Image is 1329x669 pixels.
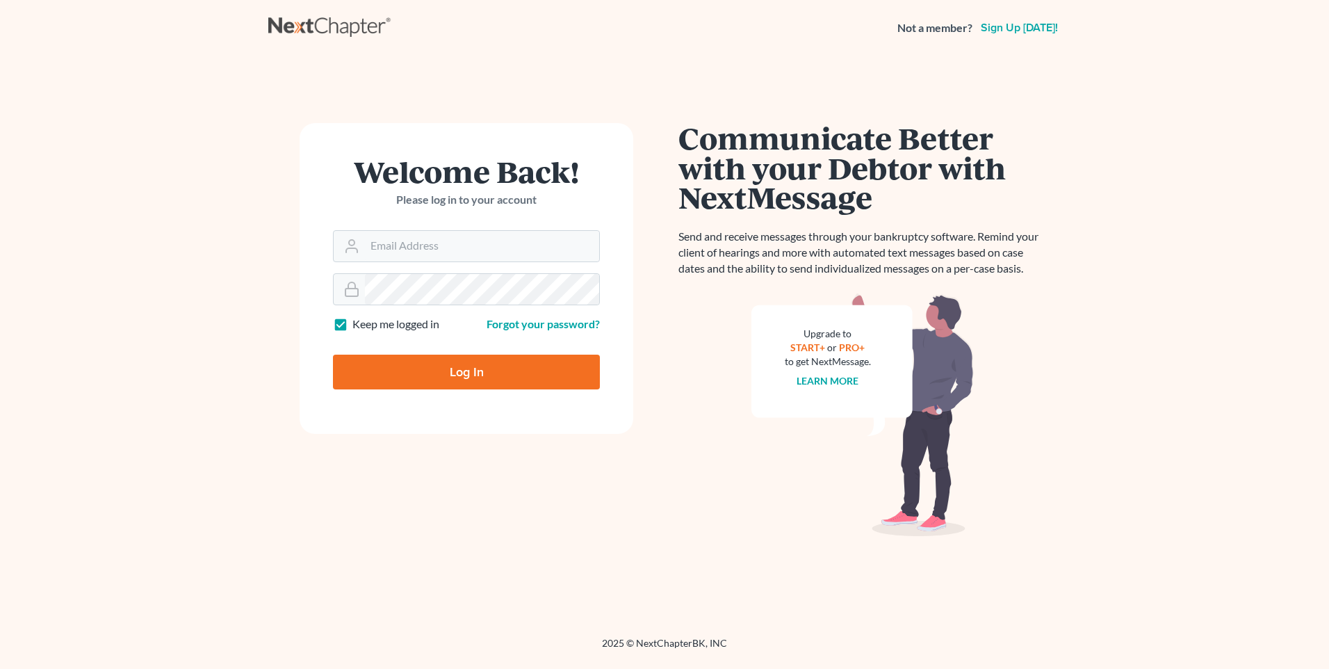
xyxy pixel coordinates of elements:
[678,229,1047,277] p: Send and receive messages through your bankruptcy software. Remind your client of hearings and mo...
[333,156,600,186] h1: Welcome Back!
[828,341,838,353] span: or
[785,327,871,341] div: Upgrade to
[797,375,859,387] a: Learn more
[352,316,439,332] label: Keep me logged in
[785,355,871,369] div: to get NextMessage.
[978,22,1061,33] a: Sign up [DATE]!
[791,341,826,353] a: START+
[751,293,974,537] img: nextmessage_bg-59042aed3d76b12b5cd301f8e5b87938c9018125f34e5fa2b7a6b67550977c72.svg
[678,123,1047,212] h1: Communicate Better with your Debtor with NextMessage
[333,192,600,208] p: Please log in to your account
[840,341,865,353] a: PRO+
[333,355,600,389] input: Log In
[897,20,972,36] strong: Not a member?
[365,231,599,261] input: Email Address
[487,317,600,330] a: Forgot your password?
[268,636,1061,661] div: 2025 © NextChapterBK, INC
